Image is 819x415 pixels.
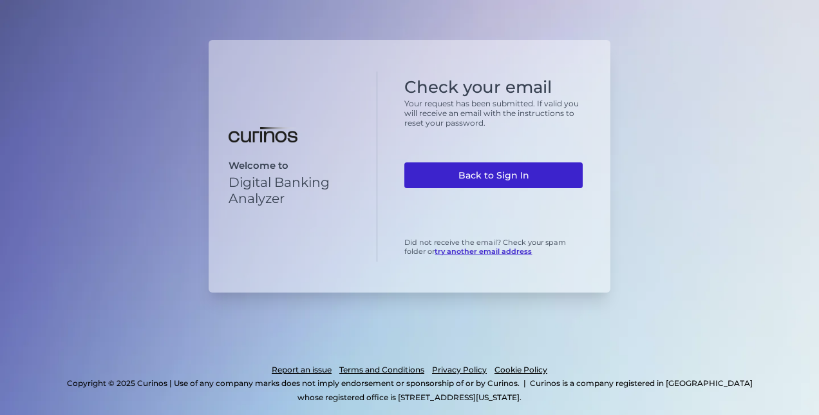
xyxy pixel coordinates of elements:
img: Digital Banking Analyzer [229,127,297,142]
p: Welcome to [229,160,365,171]
a: Terms and Conditions [339,363,424,377]
p: Copyright © 2025 Curinos | Use of any company marks does not imply endorsement or sponsorship of ... [67,378,520,388]
a: Privacy Policy [432,363,487,377]
p: Curinos is a company registered in [GEOGRAPHIC_DATA] whose registered office is [STREET_ADDRESS][... [297,378,753,402]
p: Your request has been submitted. If valid you will receive an email with the instructions to rese... [404,99,583,128]
a: try another email address [435,247,532,256]
a: Back to Sign In [404,162,583,188]
a: Report an issue [272,363,332,377]
h1: Check your email [404,77,583,97]
p: Did not receive the email? Check your spam folder or [404,238,583,256]
a: Cookie Policy [494,363,547,377]
p: Digital Banking Analyzer [229,174,365,206]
